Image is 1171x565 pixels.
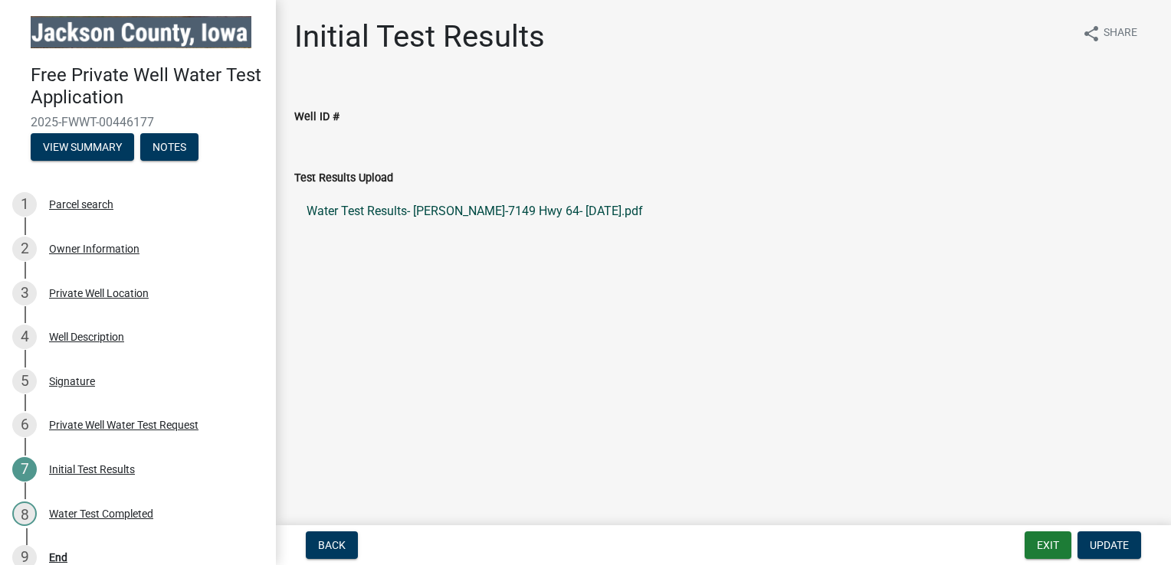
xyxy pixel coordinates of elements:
[294,112,339,122] label: Well ID #
[294,18,545,55] h1: Initial Test Results
[49,288,149,299] div: Private Well Location
[1078,531,1141,559] button: Update
[12,501,37,526] div: 8
[49,243,139,254] div: Owner Information
[294,173,393,184] label: Test Results Upload
[1104,24,1137,43] span: Share
[306,531,358,559] button: Back
[31,64,264,109] h4: Free Private Well Water Test Application
[49,508,153,519] div: Water Test Completed
[12,457,37,482] div: 7
[49,552,67,563] div: End
[12,369,37,394] div: 5
[49,464,135,475] div: Initial Test Results
[31,16,251,48] img: Jackson County, Iowa
[1090,539,1129,551] span: Update
[318,539,346,551] span: Back
[140,133,198,161] button: Notes
[49,376,95,387] div: Signature
[12,281,37,305] div: 3
[12,325,37,349] div: 4
[31,142,134,154] wm-modal-confirm: Summary
[1082,24,1100,43] i: share
[1025,531,1071,559] button: Exit
[294,193,1153,230] a: Water Test Results- [PERSON_NAME]-7149 Hwy 64- [DATE].pdf
[31,133,134,161] button: View Summary
[12,192,37,217] div: 1
[31,115,245,129] span: 2025-FWWT-00446177
[49,199,113,210] div: Parcel search
[12,413,37,437] div: 6
[49,331,124,342] div: Well Description
[1070,18,1150,48] button: shareShare
[12,237,37,261] div: 2
[49,420,198,430] div: Private Well Water Test Request
[140,142,198,154] wm-modal-confirm: Notes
